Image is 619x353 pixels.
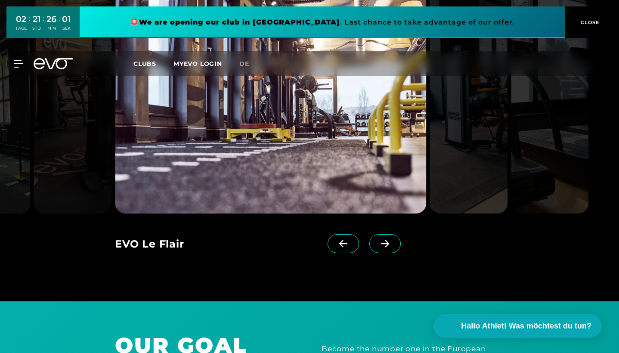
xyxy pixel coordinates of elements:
[565,6,613,38] button: CLOSE
[239,59,260,69] a: de
[133,60,156,68] span: Clubs
[32,25,41,31] div: STD
[579,19,600,26] span: CLOSE
[59,14,60,37] div: :
[239,60,249,68] span: de
[133,59,173,68] a: Clubs
[173,60,222,68] a: MYEVO LOGIN
[32,13,41,25] div: 21
[15,25,27,31] div: TAGE
[29,14,30,37] div: :
[15,13,27,25] div: 02
[46,25,56,31] div: MIN
[433,314,602,338] button: Hallo Athlet! Was möchtest du tun?
[62,13,71,25] div: 01
[46,13,56,25] div: 26
[43,14,44,37] div: :
[62,25,71,31] div: SEK
[461,320,591,332] span: Hallo Athlet! Was möchtest du tun?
